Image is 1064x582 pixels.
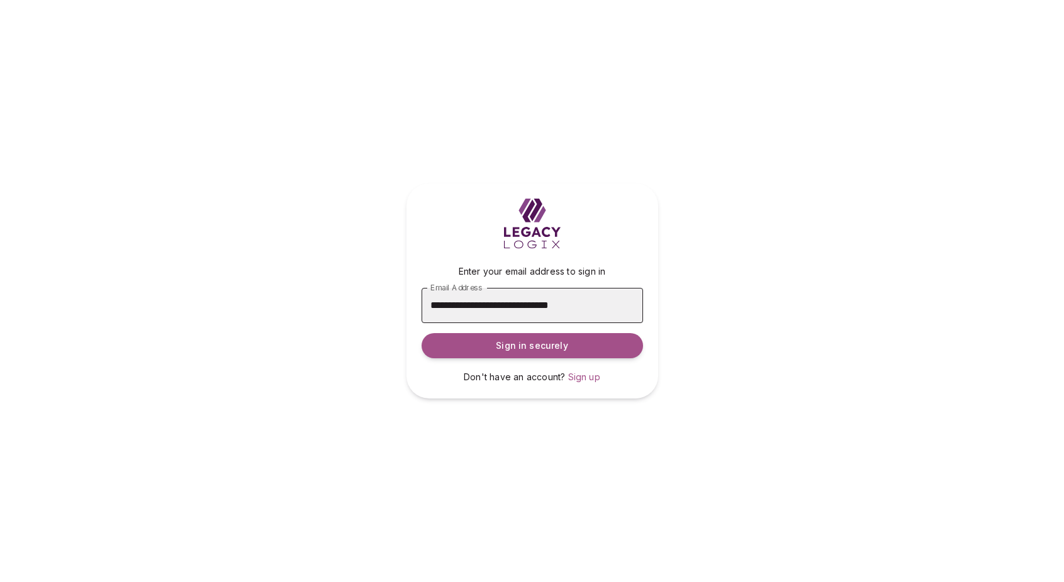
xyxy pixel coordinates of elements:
button: Sign in securely [422,333,643,358]
span: Sign in securely [496,339,568,352]
span: Enter your email address to sign in [459,266,606,277]
span: Email Address [430,282,482,292]
span: Don't have an account? [464,371,565,382]
span: Sign up [568,371,600,382]
a: Sign up [568,371,600,383]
